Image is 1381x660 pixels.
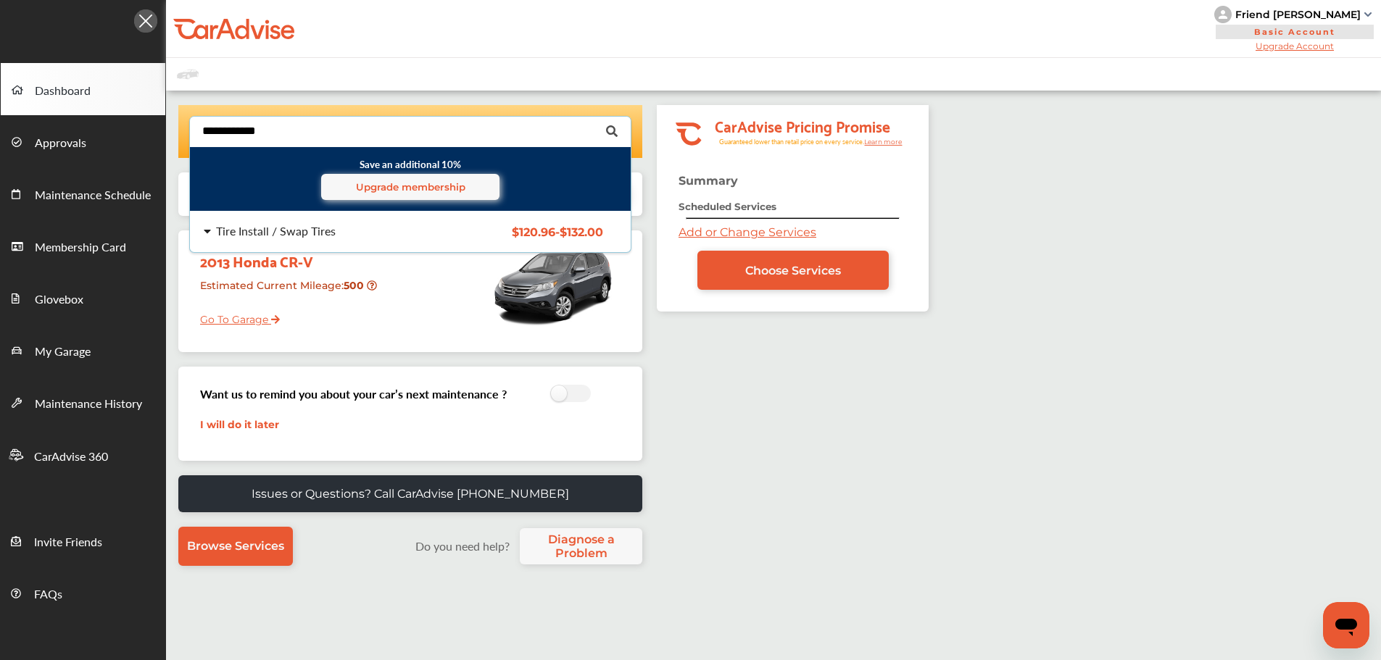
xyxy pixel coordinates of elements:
[201,157,620,200] small: Save an additional 10%
[679,225,816,239] a: Add or Change Services
[134,9,157,33] img: Icon.5fd9dcc7.svg
[527,532,635,560] span: Diagnose a Problem
[520,528,642,564] a: Diagnose a Problem
[1364,12,1372,17] img: sCxJUJ+qAmfqhQGDUl18vwLg4ZYJ6CxN7XmbOMBAAAAAElFTkSuQmCC
[512,225,603,239] span: $120.96 - $132.00
[1235,8,1361,21] div: Friend [PERSON_NAME]
[745,264,841,277] span: Choose Services
[189,302,280,330] a: Go To Garage
[1,324,165,376] a: My Garage
[34,585,62,604] span: FAQs
[679,174,738,188] strong: Summary
[187,539,284,553] span: Browse Services
[1,220,165,272] a: Membership Card
[1,167,165,220] a: Maintenance Schedule
[178,527,293,566] a: Browse Services
[679,201,776,212] strong: Scheduled Services
[216,225,336,237] div: Tire Install / Swap Tires
[1214,41,1375,51] span: Upgrade Account
[252,487,569,501] p: Issues or Questions? Call CarAdvise [PHONE_NUMBER]
[200,418,279,431] a: I will do it later
[35,238,126,257] span: Membership Card
[490,238,613,332] img: mobile_8500_st0640_046.jpg
[177,65,199,83] img: placeholder_car.fcab19be.svg
[1,272,165,324] a: Glovebox
[189,238,402,273] div: 2013 Honda CR-V
[408,538,516,554] label: Do you need help?
[715,112,890,138] tspan: CarAdvise Pricing Promise
[1214,6,1232,23] img: knH8PDtVvWoAbQRylUukY18CTiRevjo20fAtgn5MLBQj4uumYvk2MzTtcAIzfGAtb1XOLVMAvhLuqoNAbL4reqehy0jehNKdM...
[35,186,151,205] span: Maintenance Schedule
[1,376,165,428] a: Maintenance History
[344,279,367,292] strong: 500
[864,138,903,146] tspan: Learn more
[697,251,889,290] a: Choose Services
[1323,602,1369,648] iframe: Button to launch messaging window
[178,475,642,512] a: Issues or Questions? Call CarAdvise [PHONE_NUMBER]
[35,291,83,309] span: Glovebox
[200,385,507,402] h3: Want us to remind you about your car’s next maintenance ?
[35,134,86,153] span: Approvals
[35,82,91,101] span: Dashboard
[1,63,165,115] a: Dashboard
[719,137,864,146] tspan: Guaranteed lower than retail price on every service.
[321,174,499,200] a: Upgrade membership
[1216,25,1374,39] span: Basic Account
[34,533,102,552] span: Invite Friends
[1,115,165,167] a: Approvals
[35,343,91,362] span: My Garage
[35,395,142,414] span: Maintenance History
[189,273,402,310] div: Estimated Current Mileage :
[356,181,465,193] span: Upgrade membership
[34,448,108,467] span: CarAdvise 360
